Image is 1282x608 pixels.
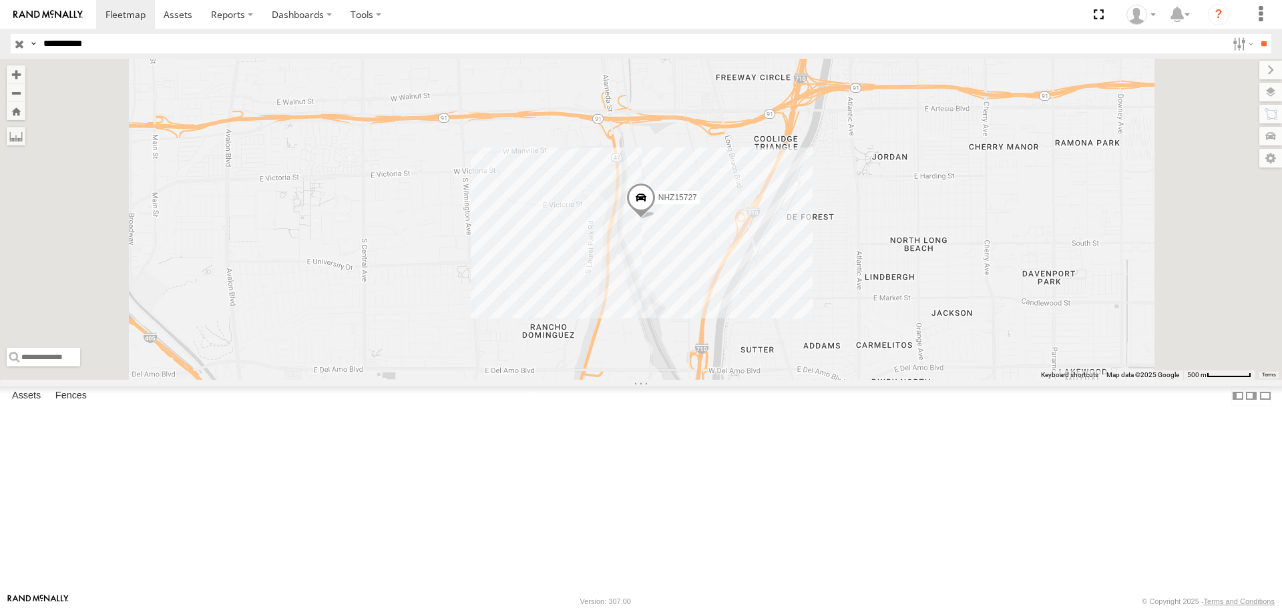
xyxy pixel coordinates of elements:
div: Version: 307.00 [580,597,631,605]
label: Map Settings [1259,149,1282,168]
img: rand-logo.svg [13,10,83,19]
label: Dock Summary Table to the Right [1245,386,1258,406]
button: Zoom Home [7,102,25,120]
label: Hide Summary Table [1259,386,1272,406]
label: Search Query [28,34,39,53]
i: ? [1208,4,1229,25]
a: Visit our Website [7,595,69,608]
a: Terms (opens in new tab) [1262,372,1276,377]
span: Map data ©2025 Google [1106,371,1179,378]
a: Terms and Conditions [1204,597,1275,605]
button: Zoom in [7,65,25,83]
label: Dock Summary Table to the Left [1231,386,1245,406]
div: Zulema McIntosch [1122,5,1160,25]
label: Search Filter Options [1227,34,1256,53]
label: Fences [49,387,93,406]
span: 500 m [1187,371,1207,378]
div: © Copyright 2025 - [1142,597,1275,605]
button: Map Scale: 500 m per 63 pixels [1183,370,1255,380]
label: Assets [5,387,47,406]
label: Measure [7,127,25,145]
button: Zoom out [7,83,25,102]
button: Keyboard shortcuts [1041,370,1098,380]
span: NHZ15727 [658,194,697,203]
